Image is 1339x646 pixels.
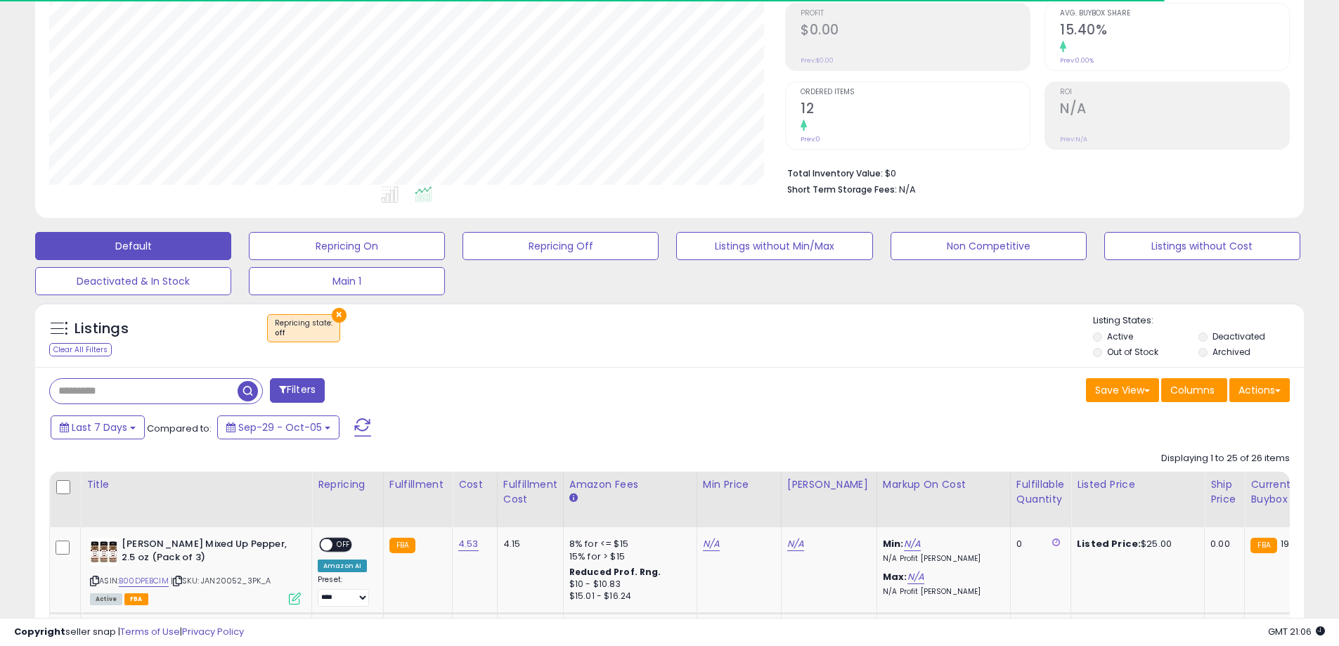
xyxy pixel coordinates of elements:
[801,22,1030,41] h2: $0.00
[569,566,661,578] b: Reduced Prof. Rng.
[389,477,446,492] div: Fulfillment
[1060,22,1289,41] h2: 15.40%
[787,167,883,179] b: Total Inventory Value:
[801,10,1030,18] span: Profit
[883,554,1000,564] p: N/A Profit [PERSON_NAME]
[569,579,686,590] div: $10 - $10.83
[35,267,231,295] button: Deactivated & In Stock
[787,183,897,195] b: Short Term Storage Fees:
[1077,537,1141,550] b: Listed Price:
[787,537,804,551] a: N/A
[270,378,325,403] button: Filters
[318,560,367,572] div: Amazon AI
[49,343,112,356] div: Clear All Filters
[1250,477,1323,507] div: Current Buybox Price
[1016,538,1060,550] div: 0
[124,593,148,605] span: FBA
[332,308,347,323] button: ×
[119,575,169,587] a: B00DPEBCIM
[801,89,1030,96] span: Ordered Items
[35,232,231,260] button: Default
[1077,477,1198,492] div: Listed Price
[503,538,552,550] div: 4.15
[249,267,445,295] button: Main 1
[1104,232,1300,260] button: Listings without Cost
[462,232,659,260] button: Repricing Off
[332,539,355,551] span: OFF
[703,477,775,492] div: Min Price
[217,415,339,439] button: Sep-29 - Oct-05
[907,570,924,584] a: N/A
[883,537,904,550] b: Min:
[14,625,65,638] strong: Copyright
[1107,330,1133,342] label: Active
[1060,135,1087,143] small: Prev: N/A
[90,593,122,605] span: All listings currently available for purchase on Amazon
[458,477,491,492] div: Cost
[72,420,127,434] span: Last 7 Days
[1016,477,1065,507] div: Fulfillable Quantity
[1212,346,1250,358] label: Archived
[1093,314,1304,328] p: Listing States:
[676,232,872,260] button: Listings without Min/Max
[883,587,1000,597] p: N/A Profit [PERSON_NAME]
[86,477,306,492] div: Title
[801,135,820,143] small: Prev: 0
[1210,538,1234,550] div: 0.00
[90,538,301,603] div: ASIN:
[1077,538,1194,550] div: $25.00
[14,626,244,639] div: seller snap | |
[147,422,212,435] span: Compared to:
[503,477,557,507] div: Fulfillment Cost
[569,477,691,492] div: Amazon Fees
[904,537,921,551] a: N/A
[171,575,271,586] span: | SKU: JAN20052_3PK_A
[1060,101,1289,119] h2: N/A
[1210,477,1238,507] div: Ship Price
[569,492,578,505] small: Amazon Fees.
[1086,378,1159,402] button: Save View
[249,232,445,260] button: Repricing On
[275,318,332,339] span: Repricing state :
[899,183,916,196] span: N/A
[883,570,907,583] b: Max:
[1170,383,1215,397] span: Columns
[891,232,1087,260] button: Non Competitive
[122,538,292,567] b: [PERSON_NAME] Mixed Up Pepper, 2.5 oz (Pack of 3)
[389,538,415,553] small: FBA
[787,164,1279,181] li: $0
[458,537,479,551] a: 4.53
[120,625,180,638] a: Terms of Use
[1212,330,1265,342] label: Deactivated
[182,625,244,638] a: Privacy Policy
[1281,537,1304,550] span: 19.49
[787,477,871,492] div: [PERSON_NAME]
[238,420,322,434] span: Sep-29 - Oct-05
[75,319,129,339] h5: Listings
[1060,10,1289,18] span: Avg. Buybox Share
[1060,56,1094,65] small: Prev: 0.00%
[1161,452,1290,465] div: Displaying 1 to 25 of 26 items
[90,538,118,566] img: 510iDL4sTWL._SL40_.jpg
[1060,89,1289,96] span: ROI
[1107,346,1158,358] label: Out of Stock
[1161,378,1227,402] button: Columns
[569,550,686,563] div: 15% for > $15
[318,575,373,607] div: Preset:
[877,472,1010,527] th: The percentage added to the cost of goods (COGS) that forms the calculator for Min & Max prices.
[703,537,720,551] a: N/A
[1229,378,1290,402] button: Actions
[801,101,1030,119] h2: 12
[1268,625,1325,638] span: 2025-10-13 21:06 GMT
[569,538,686,550] div: 8% for <= $15
[569,590,686,602] div: $15.01 - $16.24
[318,477,377,492] div: Repricing
[801,56,834,65] small: Prev: $0.00
[51,415,145,439] button: Last 7 Days
[883,477,1004,492] div: Markup on Cost
[1250,538,1276,553] small: FBA
[275,328,332,338] div: off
